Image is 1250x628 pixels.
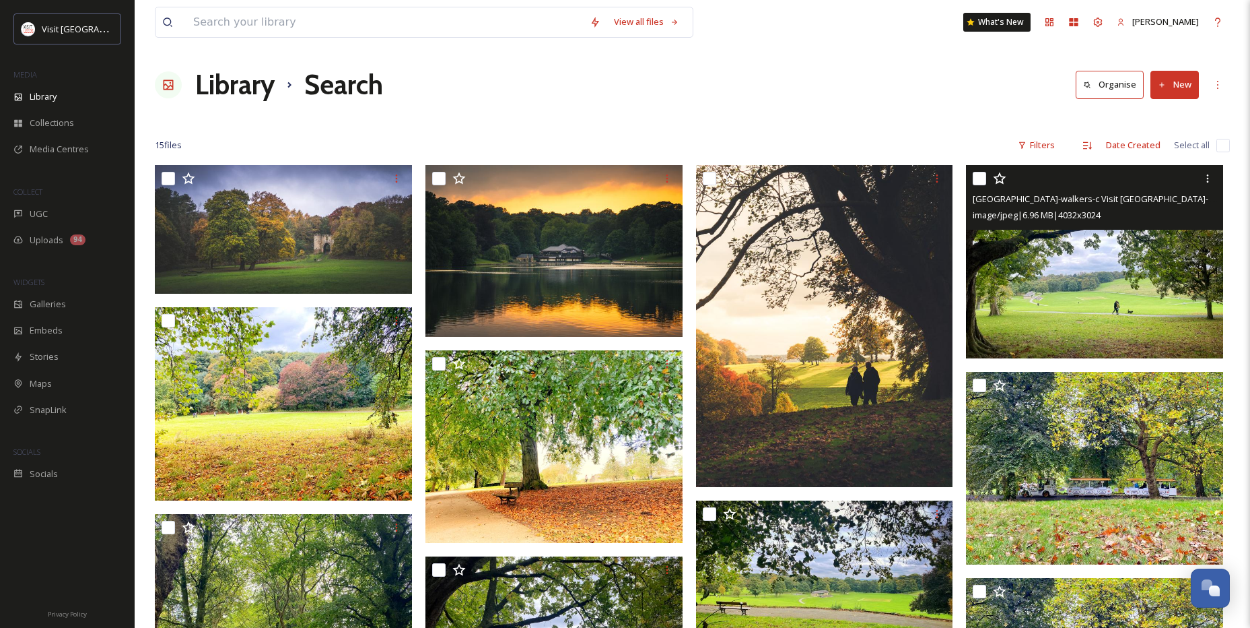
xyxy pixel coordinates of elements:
button: Open Chat [1191,569,1230,608]
img: Roundhay Park - folly in autumn - c Thomas Tornegard Photography - 2020-Credit%20Thomas%20Tornega... [155,165,412,294]
img: Roundhay Park-train-c Visit Leeds-Nov24.jpeg [966,372,1223,565]
span: Media Centres [30,143,89,156]
span: Privacy Policy [48,610,87,619]
a: [PERSON_NAME] [1110,9,1206,35]
button: New [1150,71,1199,98]
span: MEDIA [13,69,37,80]
img: Roundhay Park - sunset over lakeside cafe - c Thomas Tornegard Photography - 2020-Credit%20Thomas... [425,165,683,337]
span: Visit [GEOGRAPHIC_DATA] [42,22,146,35]
span: Uploads [30,234,63,247]
span: SOCIALS [13,447,40,457]
input: Search your library [186,7,583,37]
span: [PERSON_NAME] [1132,15,1199,28]
div: Date Created [1099,132,1167,158]
button: Organise [1076,71,1144,98]
span: Socials [30,468,58,480]
div: 94 [70,234,85,245]
span: Galleries [30,298,66,311]
span: SnapLink [30,404,67,416]
span: Select all [1174,139,1210,152]
a: Library [195,65,275,105]
img: download%20(3).png [22,22,35,36]
img: Roundhay Park - couple walking - c Thomas Tornegard Photography - 2020 -Credit%20Thomas%20Tornega... [696,165,953,487]
a: What's New [963,13,1031,32]
span: image/jpeg | 6.96 MB | 4032 x 3024 [973,209,1101,221]
img: Roundhay Park-walkers-c Visit Leeds-Nov24.jpeg [966,165,1223,358]
span: 15 file s [155,139,182,152]
a: View all files [607,9,686,35]
span: Embeds [30,324,63,337]
span: Collections [30,117,74,129]
a: Privacy Policy [48,605,87,621]
span: Stories [30,350,59,363]
a: Organise [1076,71,1150,98]
span: COLLECT [13,187,42,197]
span: UGC [30,208,48,220]
span: Library [30,90,57,103]
img: Roundhay Park-Autumn leaves-c Visit Leeds-Nov24.jpeg [425,350,683,544]
img: Roundhay Park-Autumn Scape-c Visit Leeds-Nov24 .jpeg [155,307,412,501]
span: Maps [30,377,52,390]
div: Filters [1011,132,1062,158]
h1: Search [304,65,383,105]
span: WIDGETS [13,277,44,287]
